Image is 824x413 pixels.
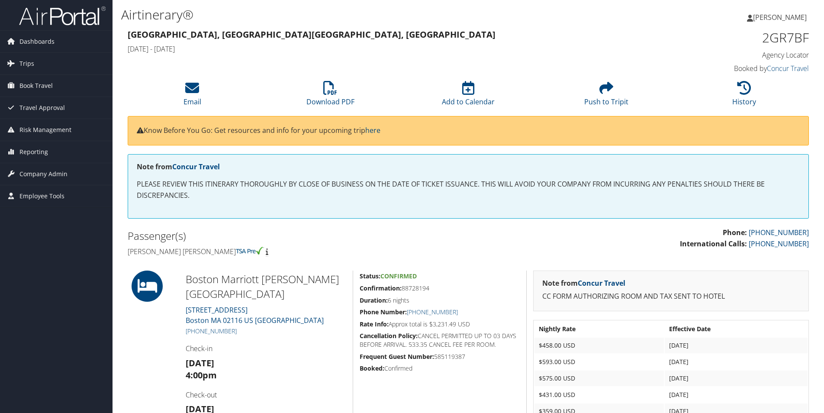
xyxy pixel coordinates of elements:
[360,284,402,292] strong: Confirmation:
[360,308,407,316] strong: Phone Number:
[360,272,380,280] strong: Status:
[128,229,462,243] h2: Passenger(s)
[19,185,64,207] span: Employee Tools
[665,387,808,403] td: [DATE]
[19,141,48,163] span: Reporting
[121,6,584,24] h1: Airtinerary®
[648,29,809,47] h1: 2GR7BF
[442,86,495,106] a: Add to Calendar
[648,50,809,60] h4: Agency Locator
[360,296,388,304] strong: Duration:
[19,119,71,141] span: Risk Management
[19,75,53,97] span: Book Travel
[137,125,800,136] p: Know Before You Go: Get resources and info for your upcoming trip
[19,163,68,185] span: Company Admin
[747,4,815,30] a: [PERSON_NAME]
[137,179,800,201] p: PLEASE REVIEW THIS ITINERARY THOROUGHLY BY CLOSE OF BUSINESS ON THE DATE OF TICKET ISSUANCE. THIS...
[360,284,520,293] h5: 88728194
[360,332,520,348] h5: CANCEL PERMITTED UP TO 03 DAYS BEFORE ARRIVAL. 533.35 CANCEL FEE PER ROOM.
[137,162,220,171] strong: Note from
[360,364,520,373] h5: Confirmed
[360,332,418,340] strong: Cancellation Policy:
[19,97,65,119] span: Travel Approval
[128,29,496,40] strong: [GEOGRAPHIC_DATA], [GEOGRAPHIC_DATA] [GEOGRAPHIC_DATA], [GEOGRAPHIC_DATA]
[542,278,625,288] strong: Note from
[360,352,520,361] h5: 585119387
[584,86,628,106] a: Push to Tripit
[172,162,220,171] a: Concur Travel
[306,86,354,106] a: Download PDF
[665,354,808,370] td: [DATE]
[186,305,324,325] a: [STREET_ADDRESS]Boston MA 02116 US [GEOGRAPHIC_DATA]
[186,327,237,335] a: [PHONE_NUMBER]
[749,228,809,237] a: [PHONE_NUMBER]
[665,371,808,386] td: [DATE]
[128,247,462,256] h4: [PERSON_NAME] [PERSON_NAME]
[183,86,201,106] a: Email
[360,320,389,328] strong: Rate Info:
[578,278,625,288] a: Concur Travel
[680,239,747,248] strong: International Calls:
[186,344,346,353] h4: Check-in
[665,321,808,337] th: Effective Date
[534,338,664,353] td: $458.00 USD
[365,126,380,135] a: here
[767,64,809,73] a: Concur Travel
[19,31,55,52] span: Dashboards
[186,272,346,301] h2: Boston Marriott [PERSON_NAME][GEOGRAPHIC_DATA]
[19,6,106,26] img: airportal-logo.png
[360,320,520,329] h5: Approx total is $3,231.49 USD
[407,308,458,316] a: [PHONE_NUMBER]
[534,321,664,337] th: Nightly Rate
[186,369,217,381] strong: 4:00pm
[749,239,809,248] a: [PHONE_NUMBER]
[534,387,664,403] td: $431.00 USD
[186,357,214,369] strong: [DATE]
[723,228,747,237] strong: Phone:
[665,338,808,353] td: [DATE]
[534,371,664,386] td: $575.00 USD
[360,352,434,361] strong: Frequent Guest Number:
[19,53,34,74] span: Trips
[236,247,264,255] img: tsa-precheck.png
[648,64,809,73] h4: Booked by
[186,390,346,400] h4: Check-out
[534,354,664,370] td: $593.00 USD
[360,296,520,305] h5: 6 nights
[732,86,756,106] a: History
[128,44,635,54] h4: [DATE] - [DATE]
[542,291,800,302] p: CC FORM AUTHORIZING ROOM AND TAX SENT TO HOTEL
[360,364,384,372] strong: Booked:
[380,272,417,280] span: Confirmed
[753,13,807,22] span: [PERSON_NAME]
